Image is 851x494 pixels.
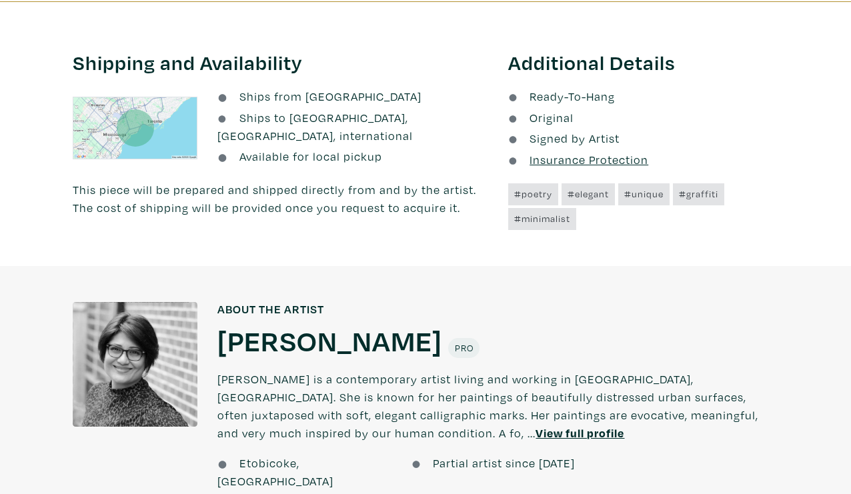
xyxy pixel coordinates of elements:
li: Signed by Artist [508,129,778,147]
a: #unique [618,183,670,205]
a: #graffiti [673,183,724,205]
a: Insurance Protection [508,152,648,167]
span: Partial artist since [DATE] [433,455,575,471]
h6: About the artist [217,302,778,317]
a: #minimalist [508,208,576,229]
p: [PERSON_NAME] is a contemporary artist living and working in [GEOGRAPHIC_DATA], [GEOGRAPHIC_DATA]... [217,358,778,454]
a: #elegant [562,183,615,205]
h3: Additional Details [508,50,778,75]
img: staticmap [73,97,198,160]
u: Insurance Protection [530,152,648,167]
li: Ships to [GEOGRAPHIC_DATA], [GEOGRAPHIC_DATA], international [217,109,488,145]
a: [PERSON_NAME] [217,322,442,358]
h3: Shipping and Availability [73,50,488,75]
a: #poetry [508,183,558,205]
span: Pro [454,341,474,354]
span: Etobicoke, [GEOGRAPHIC_DATA] [217,455,333,489]
li: Ready-To-Hang [508,87,778,105]
li: Ships from [GEOGRAPHIC_DATA] [217,87,488,105]
li: Original [508,109,778,127]
p: This piece will be prepared and shipped directly from and by the artist. The cost of shipping wil... [73,181,488,217]
a: View full profile [536,425,624,441]
li: Available for local pickup [217,147,488,165]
